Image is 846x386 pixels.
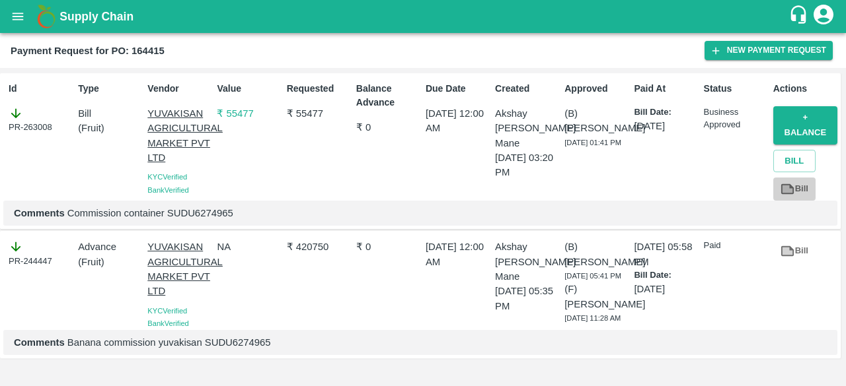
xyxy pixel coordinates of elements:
[704,106,768,131] p: Business Approved
[426,106,490,136] p: [DATE] 12:00 AM
[78,240,142,254] p: Advance
[217,82,281,96] p: Value
[495,240,559,284] p: Akshay [PERSON_NAME] Mane
[9,240,73,267] div: PR-244447
[217,106,281,121] p: ₹ 55477
[14,206,827,220] p: Commission container SUDU6274965
[147,173,187,181] span: KYC Verified
[812,3,835,30] div: account of current user
[773,150,816,173] button: Bill
[495,106,559,150] p: Akshay [PERSON_NAME] Mane
[773,106,837,145] button: + balance
[147,106,211,165] p: YUVAKISAN AGRICULTURAL MARKET PVT LTD
[356,82,420,110] p: Balance Advance
[147,186,188,194] span: Bank Verified
[14,337,65,348] b: Comments
[11,46,165,56] b: Payment Request for PO: 164415
[287,106,351,121] p: ₹ 55477
[634,119,698,133] p: [DATE]
[356,240,420,254] p: ₹ 0
[78,121,142,135] p: ( Fruit )
[564,272,621,280] span: [DATE] 05:41 PM
[495,82,559,96] p: Created
[634,282,698,296] p: [DATE]
[287,82,351,96] p: Requested
[356,120,420,135] p: ₹ 0
[59,7,788,26] a: Supply Chain
[78,106,142,121] p: Bill
[78,82,142,96] p: Type
[788,5,812,28] div: customer-support
[495,284,559,313] p: [DATE] 05:35 PM
[634,82,698,96] p: Paid At
[147,307,187,315] span: KYC Verified
[564,314,621,322] span: [DATE] 11:28 AM
[59,10,134,23] b: Supply Chain
[705,41,833,60] button: New Payment Request
[704,240,768,252] p: Paid
[426,240,490,269] p: [DATE] 12:00 AM
[564,106,629,136] p: (B) [PERSON_NAME]
[217,240,281,254] p: NA
[773,177,816,201] a: Bill
[564,240,629,269] p: (B) [PERSON_NAME]
[634,240,698,269] p: [DATE] 05:58 PM
[634,106,698,119] p: Bill Date:
[773,82,837,96] p: Actions
[3,1,33,32] button: open drawer
[147,319,188,327] span: Bank Verified
[147,240,211,298] p: YUVAKISAN AGRICULTURAL MARKET PVT LTD
[704,82,768,96] p: Status
[9,82,73,96] p: Id
[564,139,621,146] span: [DATE] 01:41 PM
[287,240,351,254] p: ₹ 420750
[14,208,65,218] b: Comments
[78,255,142,269] p: ( Fruit )
[495,150,559,180] p: [DATE] 03:20 PM
[147,82,211,96] p: Vendor
[33,3,59,30] img: logo
[564,82,629,96] p: Approved
[773,240,816,263] a: Bill
[564,282,629,311] p: (F) [PERSON_NAME]
[14,335,827,350] p: Banana commission yuvakisan SUDU6274965
[426,82,490,96] p: Due Date
[9,106,73,134] div: PR-263008
[634,269,698,282] p: Bill Date:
